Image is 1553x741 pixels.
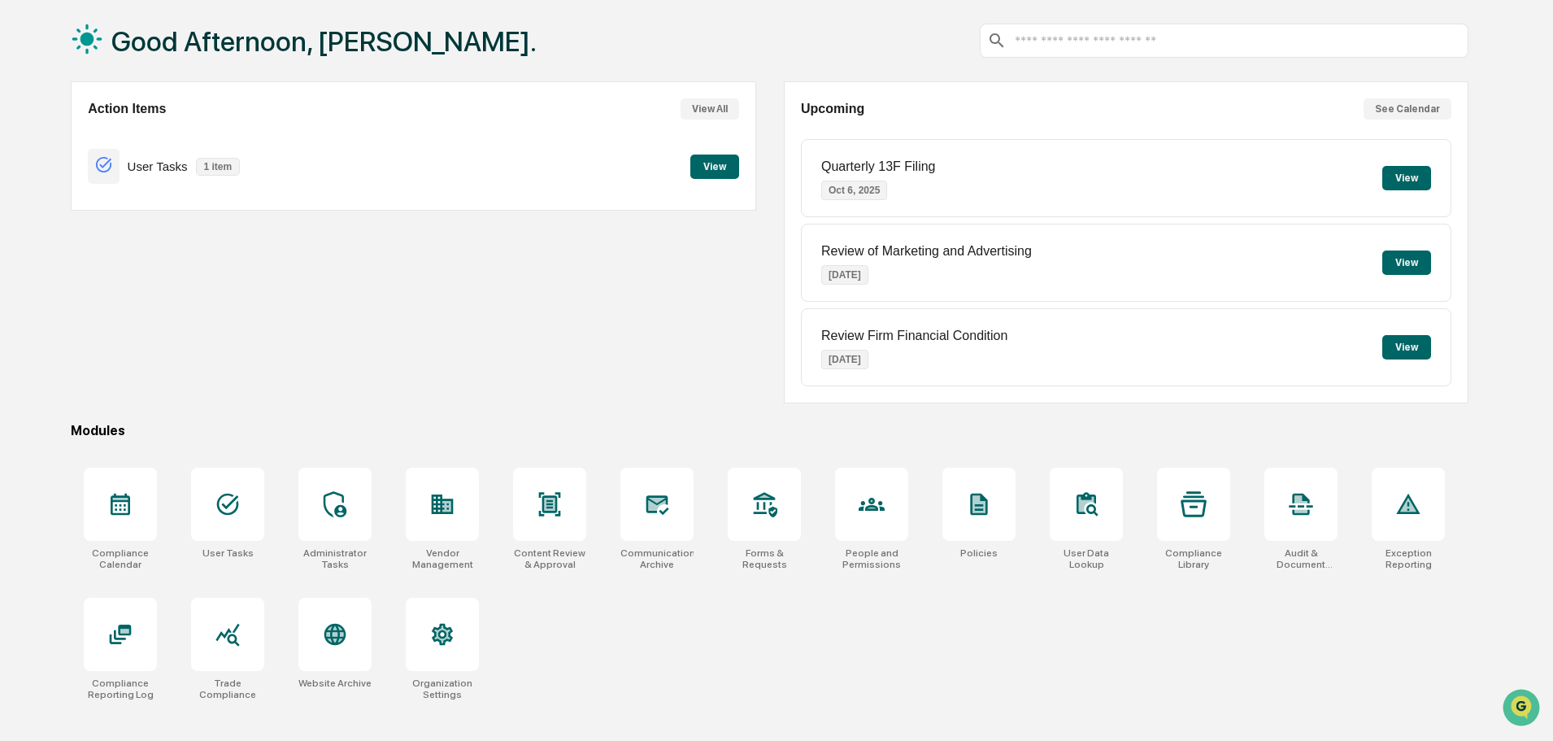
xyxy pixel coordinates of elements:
[681,98,739,120] button: View All
[1382,335,1431,360] button: View
[513,547,586,570] div: Content Review & Approval
[111,198,208,228] a: 🗄️Attestations
[801,102,864,116] h2: Upcoming
[1050,547,1123,570] div: User Data Lookup
[162,276,197,288] span: Pylon
[690,158,739,173] a: View
[10,198,111,228] a: 🖐️Preclearance
[118,207,131,220] div: 🗄️
[821,329,1007,343] p: Review Firm Financial Condition
[10,229,109,259] a: 🔎Data Lookup
[1364,98,1451,120] button: See Calendar
[835,547,908,570] div: People and Permissions
[84,547,157,570] div: Compliance Calendar
[33,205,105,221] span: Preclearance
[821,265,868,285] p: [DATE]
[1157,547,1230,570] div: Compliance Library
[134,205,202,221] span: Attestations
[55,141,206,154] div: We're available if you need us!
[728,547,801,570] div: Forms & Requests
[406,678,479,700] div: Organization Settings
[1382,251,1431,275] button: View
[16,34,296,60] p: How can we help?
[298,678,372,689] div: Website Archive
[33,236,102,252] span: Data Lookup
[1382,166,1431,190] button: View
[1372,547,1445,570] div: Exception Reporting
[71,423,1468,438] div: Modules
[406,547,479,570] div: Vendor Management
[202,547,254,559] div: User Tasks
[16,238,29,251] div: 🔎
[1501,687,1545,731] iframe: Open customer support
[620,547,694,570] div: Communications Archive
[276,129,296,149] button: Start new chat
[821,159,936,174] p: Quarterly 13F Filing
[16,207,29,220] div: 🖐️
[111,25,537,58] h1: Good Afternoon, [PERSON_NAME].
[88,102,166,116] h2: Action Items
[690,155,739,179] button: View
[115,275,197,288] a: Powered byPylon
[196,158,241,176] p: 1 item
[821,181,887,200] p: Oct 6, 2025
[84,678,157,700] div: Compliance Reporting Log
[128,159,188,173] p: User Tasks
[16,124,46,154] img: 1746055101610-c473b297-6a78-478c-a979-82029cc54cd1
[298,547,372,570] div: Administrator Tasks
[821,350,868,369] p: [DATE]
[821,244,1032,259] p: Review of Marketing and Advertising
[191,678,264,700] div: Trade Compliance
[1264,547,1338,570] div: Audit & Document Logs
[55,124,267,141] div: Start new chat
[960,547,998,559] div: Policies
